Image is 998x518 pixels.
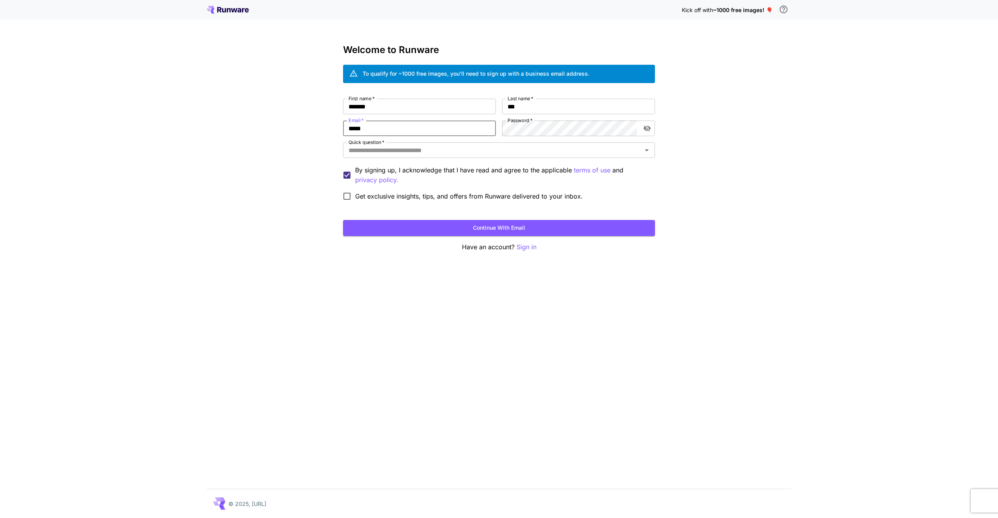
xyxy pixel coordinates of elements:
[574,165,610,175] p: terms of use
[574,165,610,175] button: By signing up, I acknowledge that I have read and agree to the applicable and privacy policy.
[355,175,398,185] button: By signing up, I acknowledge that I have read and agree to the applicable terms of use and
[682,7,713,13] span: Kick off with
[343,220,655,236] button: Continue with email
[355,165,649,185] p: By signing up, I acknowledge that I have read and agree to the applicable and
[343,44,655,55] h3: Welcome to Runware
[228,500,266,508] p: © 2025, [URL]
[349,117,364,124] label: Email
[641,145,652,156] button: Open
[349,95,375,102] label: First name
[349,139,384,145] label: Quick question
[343,242,655,252] p: Have an account?
[776,2,791,17] button: In order to qualify for free credit, you need to sign up with a business email address and click ...
[508,95,533,102] label: Last name
[517,242,536,252] button: Sign in
[640,121,654,135] button: toggle password visibility
[355,175,398,185] p: privacy policy.
[355,192,583,201] span: Get exclusive insights, tips, and offers from Runware delivered to your inbox.
[713,7,773,13] span: ~1000 free images! 🎈
[508,117,533,124] label: Password
[363,69,589,78] div: To qualify for ~1000 free images, you’ll need to sign up with a business email address.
